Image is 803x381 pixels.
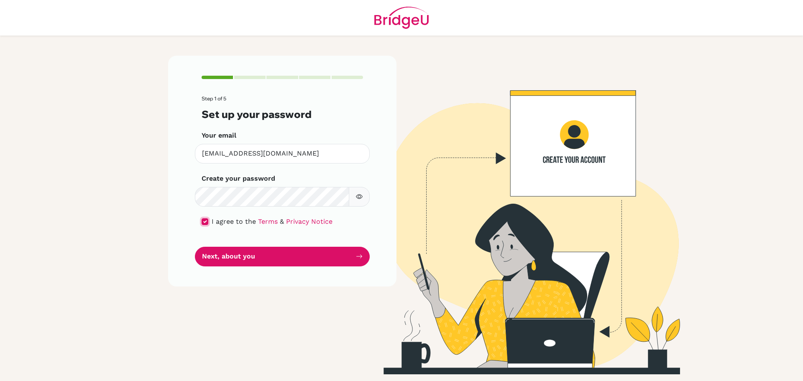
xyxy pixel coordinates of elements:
[280,217,284,225] span: &
[282,56,759,374] img: Create your account
[202,130,236,141] label: Your email
[202,95,226,102] span: Step 1 of 5
[195,144,370,164] input: Insert your email*
[195,247,370,266] button: Next, about you
[286,217,332,225] a: Privacy Notice
[202,174,275,184] label: Create your password
[258,217,278,225] a: Terms
[202,108,363,120] h3: Set up your password
[212,217,256,225] span: I agree to the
